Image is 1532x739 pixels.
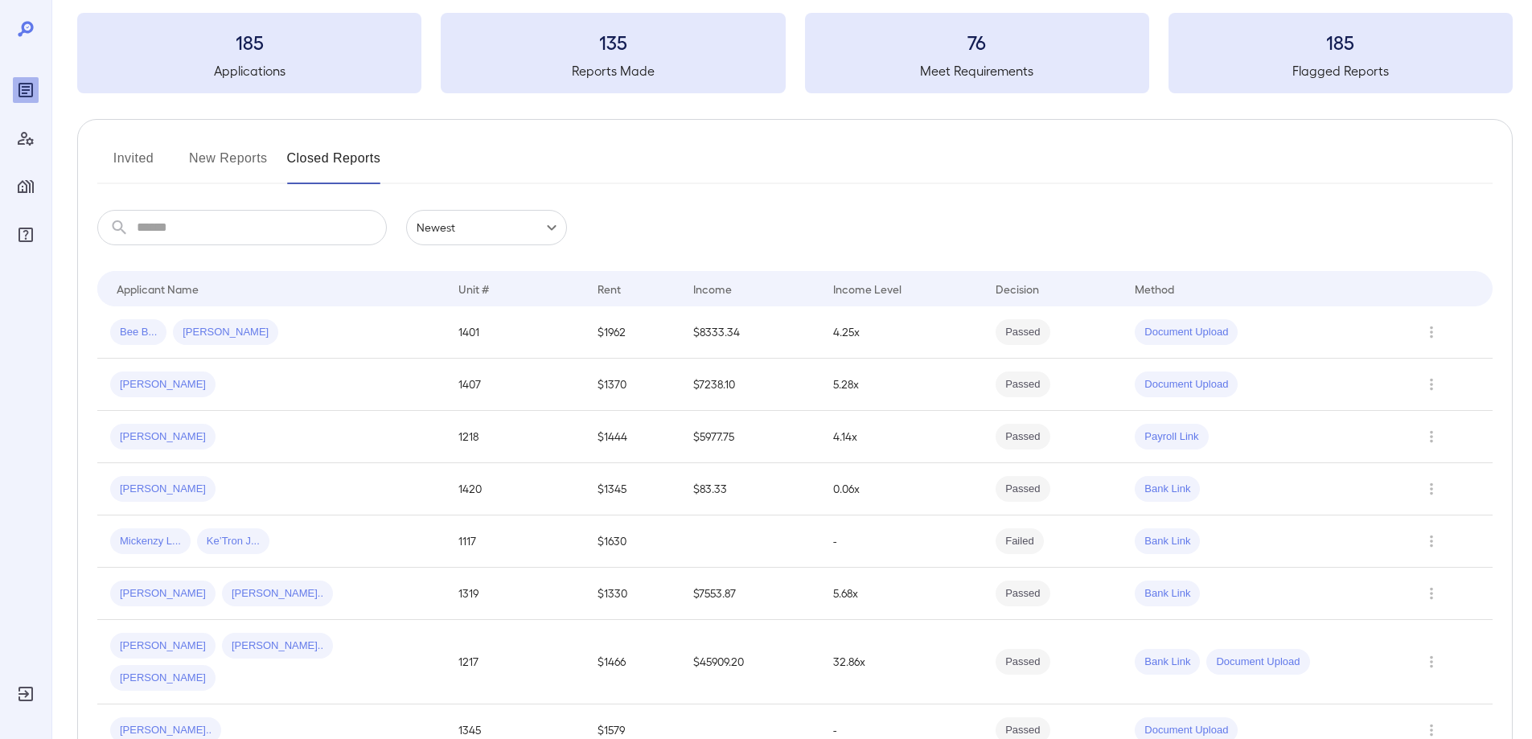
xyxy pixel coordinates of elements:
td: $8333.34 [680,306,819,359]
span: [PERSON_NAME] [110,671,216,686]
h3: 76 [805,29,1149,55]
h5: Flagged Reports [1169,61,1513,80]
div: Applicant Name [117,279,199,298]
td: 1319 [446,568,585,620]
span: [PERSON_NAME] [110,586,216,601]
td: $1330 [585,568,680,620]
td: $1466 [585,620,680,704]
td: 4.14x [820,411,984,463]
td: $7553.87 [680,568,819,620]
td: 1407 [446,359,585,411]
div: Log Out [13,681,39,707]
span: Bank Link [1135,534,1200,549]
td: $1345 [585,463,680,515]
span: Payroll Link [1135,429,1208,445]
div: Income [693,279,732,298]
span: Passed [996,655,1049,670]
td: $1444 [585,411,680,463]
span: Document Upload [1206,655,1309,670]
span: Bank Link [1135,482,1200,497]
h5: Reports Made [441,61,785,80]
h3: 185 [1169,29,1513,55]
td: $1370 [585,359,680,411]
td: $1630 [585,515,680,568]
button: Row Actions [1419,476,1444,502]
td: 1401 [446,306,585,359]
span: Passed [996,325,1049,340]
td: $83.33 [680,463,819,515]
td: $7238.10 [680,359,819,411]
span: Passed [996,429,1049,445]
span: [PERSON_NAME].. [222,638,333,654]
button: Row Actions [1419,581,1444,606]
div: Unit # [458,279,489,298]
td: 5.68x [820,568,984,620]
span: Passed [996,586,1049,601]
button: Row Actions [1419,649,1444,675]
td: 4.25x [820,306,984,359]
span: [PERSON_NAME] [173,325,278,340]
div: Decision [996,279,1039,298]
td: $5977.75 [680,411,819,463]
h5: Meet Requirements [805,61,1149,80]
span: [PERSON_NAME] [110,482,216,497]
span: Ke’Tron J... [197,534,269,549]
td: 1218 [446,411,585,463]
button: New Reports [189,146,268,184]
span: Passed [996,377,1049,392]
td: $45909.20 [680,620,819,704]
span: [PERSON_NAME].. [110,723,221,738]
span: Document Upload [1135,723,1238,738]
div: Manage Properties [13,174,39,199]
summary: 185Applications135Reports Made76Meet Requirements185Flagged Reports [77,13,1513,93]
span: Bank Link [1135,586,1200,601]
button: Row Actions [1419,528,1444,554]
td: 5.28x [820,359,984,411]
h5: Applications [77,61,421,80]
button: Invited [97,146,170,184]
td: 1117 [446,515,585,568]
span: Bee B... [110,325,166,340]
span: Failed [996,534,1043,549]
td: 1420 [446,463,585,515]
div: Method [1135,279,1174,298]
h3: 135 [441,29,785,55]
div: FAQ [13,222,39,248]
span: [PERSON_NAME] [110,638,216,654]
span: [PERSON_NAME].. [222,586,333,601]
button: Row Actions [1419,424,1444,450]
button: Row Actions [1419,319,1444,345]
td: $1962 [585,306,680,359]
span: [PERSON_NAME] [110,377,216,392]
button: Row Actions [1419,372,1444,397]
span: Passed [996,482,1049,497]
span: [PERSON_NAME] [110,429,216,445]
div: Rent [598,279,623,298]
span: Document Upload [1135,325,1238,340]
button: Closed Reports [287,146,381,184]
td: 32.86x [820,620,984,704]
td: 1217 [446,620,585,704]
span: Bank Link [1135,655,1200,670]
h3: 185 [77,29,421,55]
span: Document Upload [1135,377,1238,392]
td: - [820,515,984,568]
span: Passed [996,723,1049,738]
td: 0.06x [820,463,984,515]
div: Newest [406,210,567,245]
div: Income Level [833,279,902,298]
div: Manage Users [13,125,39,151]
span: Mickenzy L... [110,534,191,549]
div: Reports [13,77,39,103]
